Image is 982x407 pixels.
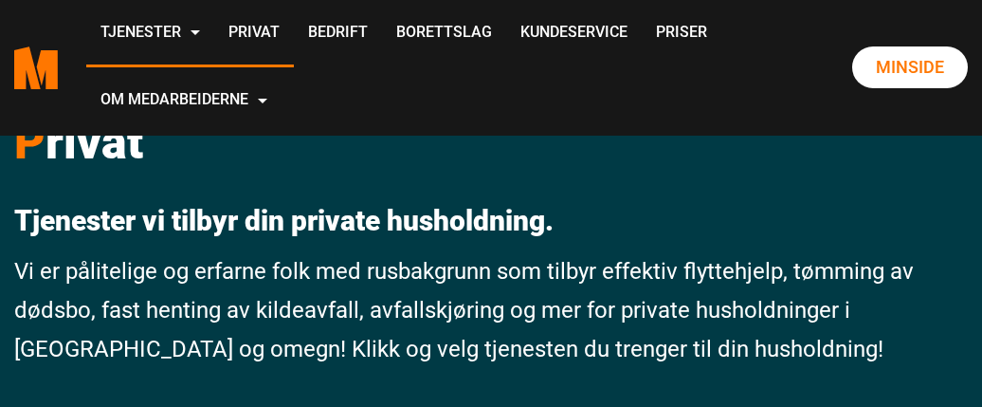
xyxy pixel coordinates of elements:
span: P [14,115,45,170]
a: Om Medarbeiderne [86,67,282,135]
p: Tjenester vi tilbyr din private husholdning. [14,204,968,238]
p: Vi er pålitelige og erfarne folk med rusbakgrunn som tilbyr effektiv flyttehjelp, tømming av døds... [14,252,968,368]
h1: rivat [14,114,968,171]
a: Medarbeiderne start page [14,32,58,103]
a: Minside [852,46,968,88]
